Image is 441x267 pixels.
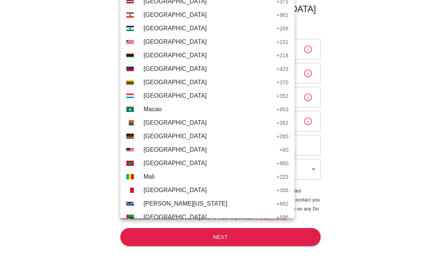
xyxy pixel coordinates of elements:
[277,38,289,46] p: + 231
[126,120,134,125] img: Madagascar
[126,174,134,179] img: Mali
[126,26,134,31] img: Lesotho
[144,132,273,141] span: [GEOGRAPHIC_DATA]
[144,105,273,114] span: Macao
[277,11,289,19] p: + 961
[144,51,273,60] span: [GEOGRAPHIC_DATA]
[126,107,134,112] img: Macao
[126,202,134,206] img: Marshall Islands
[126,94,134,98] img: Luxembourg
[277,119,289,127] p: + 261
[126,215,134,220] img: Martinique
[126,188,134,193] img: Malta
[277,65,289,73] p: + 423
[126,12,134,18] img: Lebanon
[277,173,289,180] p: + 223
[277,92,289,100] p: + 352
[277,200,289,207] p: + 692
[277,213,289,221] p: + 596
[144,37,273,46] span: [GEOGRAPHIC_DATA]
[144,186,273,195] span: [GEOGRAPHIC_DATA]
[277,79,289,86] p: + 370
[277,52,289,59] p: + 218
[277,133,289,140] p: + 265
[277,106,289,113] p: + 853
[126,80,134,85] img: Lithuania
[126,40,134,44] img: Liberia
[277,186,289,194] p: + 356
[277,25,289,32] p: + 266
[144,64,273,73] span: [GEOGRAPHIC_DATA]
[126,134,134,139] img: Malawi
[126,161,134,166] img: Maldives
[277,160,289,167] p: + 960
[126,54,134,57] img: Libya
[144,159,273,168] span: [GEOGRAPHIC_DATA]
[144,91,273,100] span: [GEOGRAPHIC_DATA]
[126,148,134,152] img: Malaysia
[144,78,273,87] span: [GEOGRAPHIC_DATA]
[144,118,273,127] span: [GEOGRAPHIC_DATA]
[144,213,273,222] span: [GEOGRAPHIC_DATA]
[144,199,273,208] span: [PERSON_NAME][US_STATE]
[280,146,289,154] p: + 60
[144,24,273,33] span: [GEOGRAPHIC_DATA]
[144,172,273,181] span: Mali
[126,67,134,71] img: Liechtenstein
[144,10,273,19] span: [GEOGRAPHIC_DATA]
[144,145,276,154] span: [GEOGRAPHIC_DATA]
